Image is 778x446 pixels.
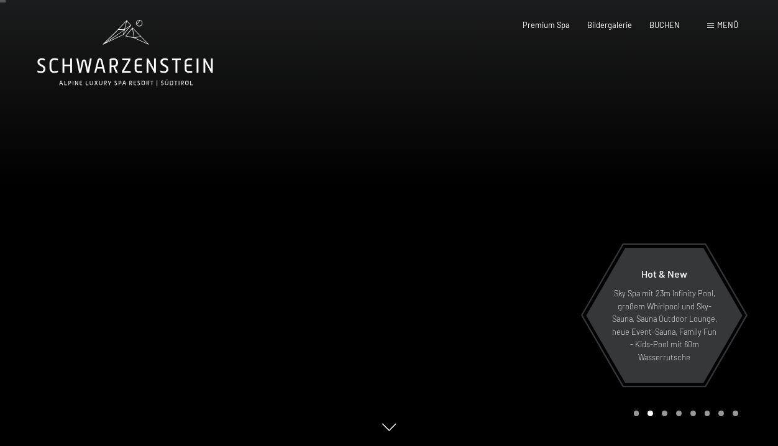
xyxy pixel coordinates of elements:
[585,247,743,384] a: Hot & New Sky Spa mit 23m Infinity Pool, großem Whirlpool und Sky-Sauna, Sauna Outdoor Lounge, ne...
[587,20,632,30] a: Bildergalerie
[662,411,667,416] div: Carousel Page 3
[523,20,570,30] a: Premium Spa
[690,411,696,416] div: Carousel Page 5
[733,411,738,416] div: Carousel Page 8
[676,411,682,416] div: Carousel Page 4
[717,20,738,30] span: Menü
[641,268,687,280] span: Hot & New
[629,411,738,416] div: Carousel Pagination
[648,411,653,416] div: Carousel Page 2 (Current Slide)
[705,411,710,416] div: Carousel Page 6
[718,411,724,416] div: Carousel Page 7
[610,287,718,363] p: Sky Spa mit 23m Infinity Pool, großem Whirlpool und Sky-Sauna, Sauna Outdoor Lounge, neue Event-S...
[634,411,639,416] div: Carousel Page 1
[649,20,680,30] a: BUCHEN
